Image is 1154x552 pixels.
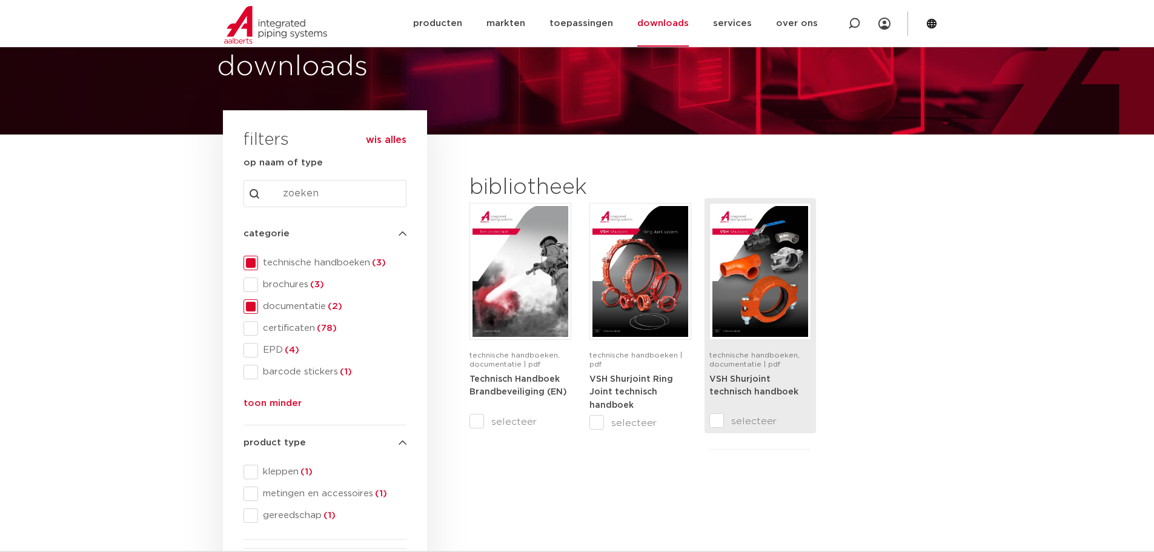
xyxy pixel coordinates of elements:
label: selecteer [469,414,571,429]
span: technische handboeken [258,257,406,269]
span: (1) [322,511,336,520]
div: EPD(4) [244,343,406,357]
span: (3) [308,280,324,289]
div: documentatie(2) [244,299,406,314]
div: my IPS [878,10,890,37]
img: VSH-Shurjoint_A4TM_5008731_2024_3.0_EN-pdf.jpg [712,206,808,337]
img: VSH-Shurjoint-RJ_A4TM_5011380_2025_1.1_EN-pdf.jpg [592,206,688,337]
label: selecteer [589,416,691,430]
span: EPD [258,344,406,356]
span: (1) [338,367,352,376]
a: Technisch Handboek Brandbeveiliging (EN) [469,374,567,397]
span: (4) [283,345,299,354]
span: certificaten [258,322,406,334]
div: barcode stickers(1) [244,365,406,379]
h4: product type [244,436,406,450]
span: technische handboeken | pdf [589,351,682,368]
h3: filters [244,126,289,155]
button: wis alles [366,134,406,146]
strong: VSH Shurjoint technisch handboek [709,375,798,397]
strong: Technisch Handboek Brandbeveiliging (EN) [469,375,567,397]
div: certificaten(78) [244,321,406,336]
button: toon minder [244,396,302,416]
span: kleppen [258,466,406,478]
span: gereedschap [258,510,406,522]
span: (1) [373,489,387,498]
span: barcode stickers [258,366,406,378]
span: technische handboeken, documentatie | pdf [469,351,560,368]
span: documentatie [258,301,406,313]
a: VSH Shurjoint Ring Joint technisch handboek [589,374,673,410]
a: VSH Shurjoint technisch handboek [709,374,798,397]
div: technische handboeken(3) [244,256,406,270]
img: FireProtection_A4TM_5007915_2025_2.0_EN-pdf.jpg [473,206,568,337]
strong: op naam of type [244,158,323,167]
h1: downloads [217,48,571,87]
div: gereedschap(1) [244,508,406,523]
span: technische handboeken, documentatie | pdf [709,351,800,368]
span: (1) [299,467,313,476]
span: (3) [370,258,386,267]
label: selecteer [709,414,811,428]
span: metingen en accessoires [258,488,406,500]
div: metingen en accessoires(1) [244,487,406,501]
h4: categorie [244,227,406,241]
div: kleppen(1) [244,465,406,479]
h2: bibliotheek [469,173,685,202]
div: brochures(3) [244,278,406,292]
span: (78) [315,324,337,333]
span: (2) [326,302,342,311]
strong: VSH Shurjoint Ring Joint technisch handboek [589,375,673,410]
span: brochures [258,279,406,291]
